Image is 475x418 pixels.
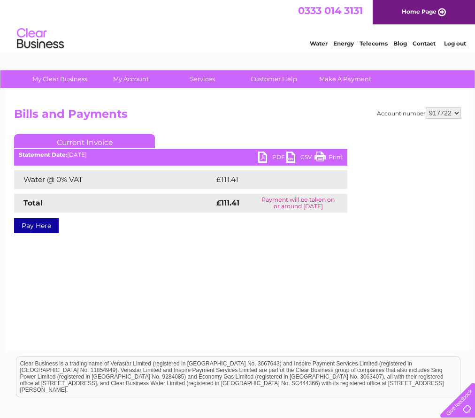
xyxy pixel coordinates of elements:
a: PDF [258,152,286,165]
a: CSV [286,152,314,165]
a: Water [310,40,328,47]
strong: Total [23,198,43,207]
a: Blog [393,40,407,47]
a: Contact [413,40,436,47]
a: 0333 014 3131 [298,5,363,16]
img: logo.png [16,24,64,53]
a: Energy [333,40,354,47]
a: Current Invoice [14,134,155,148]
a: Pay Here [14,218,59,233]
div: [DATE] [14,152,347,158]
h2: Bills and Payments [14,107,461,125]
a: Services [164,70,241,88]
td: £111.41 [214,170,328,189]
a: Telecoms [360,40,388,47]
strong: £111.41 [216,198,239,207]
td: Water @ 0% VAT [14,170,214,189]
a: Print [314,152,343,165]
a: Make A Payment [306,70,384,88]
td: Payment will be taken on or around [DATE] [249,194,347,213]
a: Customer Help [235,70,313,88]
div: Account number [377,107,461,119]
b: Statement Date: [19,151,67,158]
a: My Clear Business [21,70,99,88]
a: My Account [92,70,170,88]
a: Log out [444,40,466,47]
div: Clear Business is a trading name of Verastar Limited (registered in [GEOGRAPHIC_DATA] No. 3667643... [16,5,460,46]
